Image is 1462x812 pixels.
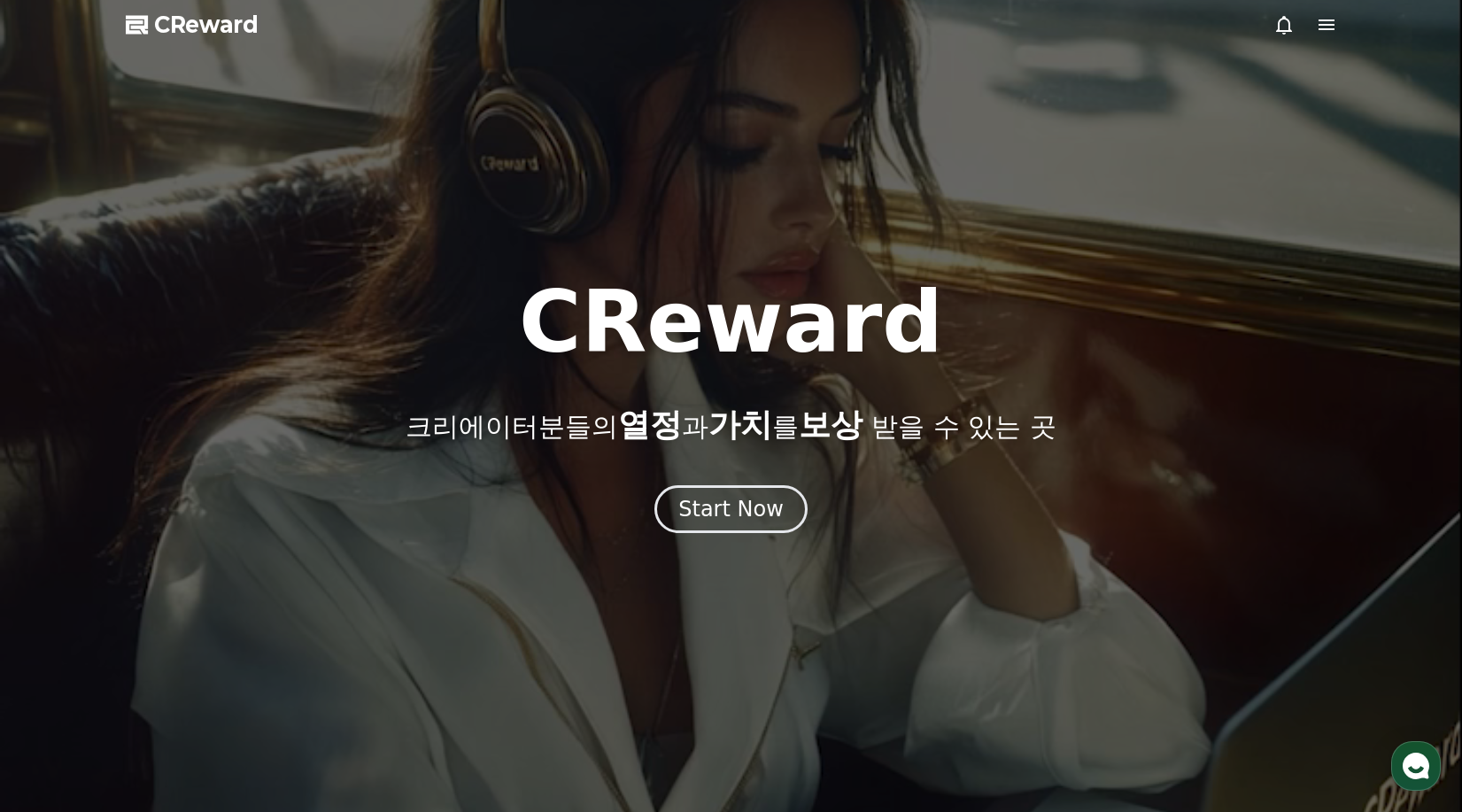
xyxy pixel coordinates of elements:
p: 크리에이터분들의 과 를 받을 수 있는 곳 [406,407,1056,443]
div: Start Now [678,495,784,523]
span: CReward [154,11,259,39]
span: 보상 [799,406,863,443]
span: 가치 [708,406,772,443]
a: Start Now [654,503,808,520]
h1: CReward [519,280,943,365]
button: Start Now [654,485,808,533]
a: CReward [126,11,259,39]
span: 열정 [618,406,682,443]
